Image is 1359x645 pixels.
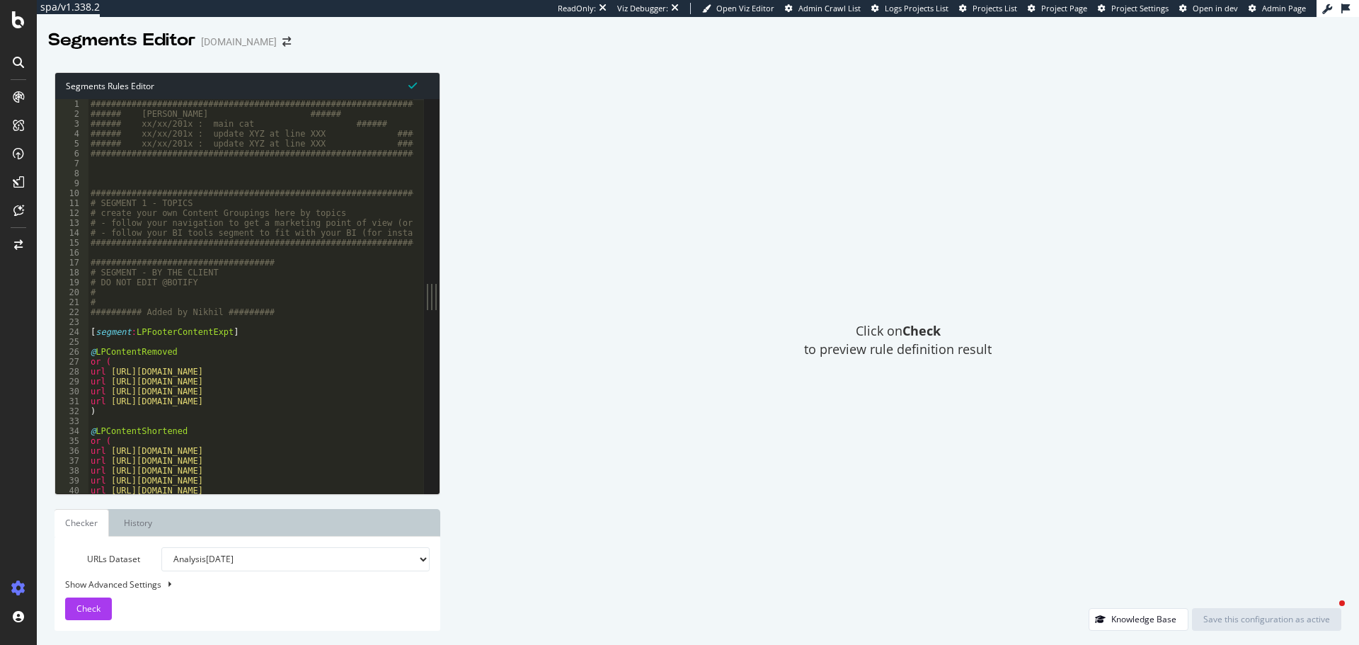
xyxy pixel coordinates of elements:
iframe: Intercom live chat [1311,597,1345,631]
div: 11 [55,198,88,208]
a: Checker [55,509,109,537]
div: Show Advanced Settings [55,578,419,590]
div: 8 [55,169,88,178]
div: 19 [55,278,88,287]
div: 39 [55,476,88,486]
div: 38 [55,466,88,476]
a: Project Settings [1098,3,1169,14]
div: [DOMAIN_NAME] [201,35,277,49]
div: 22 [55,307,88,317]
a: Knowledge Base [1089,613,1188,625]
a: Admin Crawl List [785,3,861,14]
div: Knowledge Base [1111,613,1176,625]
div: 4 [55,129,88,139]
div: 6 [55,149,88,159]
div: 40 [55,486,88,496]
div: Segments Editor [48,28,195,52]
div: 24 [55,327,88,337]
span: Admin Page [1262,3,1306,13]
div: 16 [55,248,88,258]
div: 29 [55,377,88,387]
span: Admin Crawl List [798,3,861,13]
div: 2 [55,109,88,119]
div: 1 [55,99,88,109]
div: 13 [55,218,88,228]
strong: Check [902,322,941,339]
div: 30 [55,387,88,396]
div: 20 [55,287,88,297]
div: arrow-right-arrow-left [282,37,291,47]
div: 18 [55,268,88,278]
div: 21 [55,297,88,307]
div: 14 [55,228,88,238]
a: Projects List [959,3,1017,14]
a: Logs Projects List [871,3,948,14]
span: Project Settings [1111,3,1169,13]
div: 5 [55,139,88,149]
div: 27 [55,357,88,367]
button: Check [65,598,112,620]
div: 10 [55,188,88,198]
div: 15 [55,238,88,248]
button: Save this configuration as active [1192,608,1341,631]
div: 34 [55,426,88,436]
div: ReadOnly: [558,3,596,14]
div: 32 [55,406,88,416]
span: Check [76,603,101,615]
div: 25 [55,337,88,347]
a: History [113,509,164,537]
a: Project Page [1028,3,1087,14]
a: Open Viz Editor [702,3,774,14]
div: 3 [55,119,88,129]
span: Project Page [1041,3,1087,13]
span: Open Viz Editor [716,3,774,13]
div: 23 [55,317,88,327]
div: 36 [55,446,88,456]
button: Knowledge Base [1089,608,1188,631]
div: 35 [55,436,88,446]
div: 28 [55,367,88,377]
div: 17 [55,258,88,268]
div: Segments Rules Editor [55,73,440,99]
div: 9 [55,178,88,188]
div: 31 [55,396,88,406]
a: Admin Page [1249,3,1306,14]
div: 37 [55,456,88,466]
div: Viz Debugger: [617,3,668,14]
span: Click on to preview rule definition result [804,322,992,358]
div: 33 [55,416,88,426]
a: Open in dev [1179,3,1238,14]
span: Logs Projects List [885,3,948,13]
div: Save this configuration as active [1203,613,1330,625]
div: 12 [55,208,88,218]
span: Syntax is valid [408,79,417,92]
div: 26 [55,347,88,357]
span: Projects List [973,3,1017,13]
span: Open in dev [1193,3,1238,13]
div: 7 [55,159,88,169]
label: URLs Dataset [55,547,151,571]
